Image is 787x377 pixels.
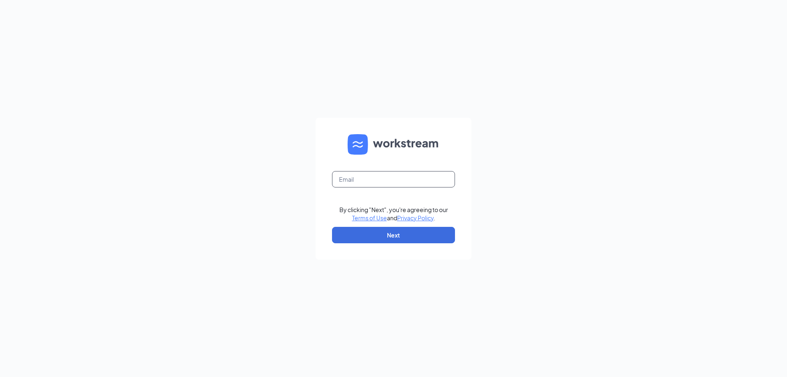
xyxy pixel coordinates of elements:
a: Privacy Policy [397,214,434,222]
input: Email [332,171,455,187]
div: By clicking "Next", you're agreeing to our and . [339,206,448,222]
a: Terms of Use [352,214,387,222]
button: Next [332,227,455,243]
img: WS logo and Workstream text [348,134,439,155]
